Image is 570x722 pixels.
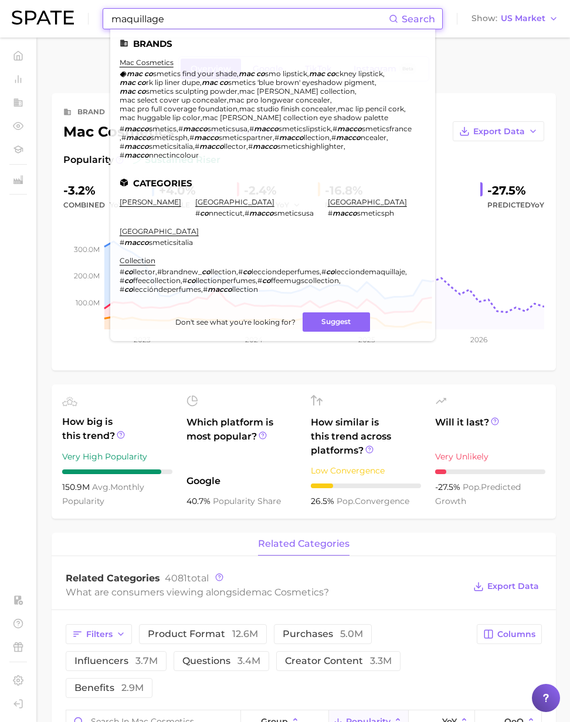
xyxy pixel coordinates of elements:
span: smeticspartner [219,133,273,142]
em: co [243,267,252,276]
span: # [182,276,187,285]
span: smeticsitalia [149,238,193,247]
span: Export Data [473,127,525,137]
div: -3.2% [63,181,142,200]
button: ShowUS Market [469,11,561,26]
button: Suggest [303,312,370,332]
span: smeticshighlighter [277,142,344,151]
span: 150.9m [62,482,92,492]
span: mac studio finish concealer [239,104,336,113]
button: Export Data [453,121,544,141]
em: macco [124,238,149,247]
a: [GEOGRAPHIC_DATA] [328,197,407,206]
button: Filters [66,624,132,644]
span: 40.7% [186,496,213,506]
em: co [326,267,335,276]
div: What are consumers viewing alongside ? [66,584,464,600]
span: 3.3m [370,655,392,666]
a: [PERSON_NAME] [120,197,181,206]
span: smo lipstick [265,69,307,78]
span: nnectincolour [149,151,199,159]
span: # [189,133,194,142]
span: 5.0m [340,628,363,639]
span: # [195,209,200,217]
span: # [120,142,124,151]
div: , , , , , , , , , , , , , [120,69,412,122]
span: questions [182,656,260,666]
span: ffeemugscollection [271,276,339,285]
span: # [274,133,279,142]
span: # [121,133,126,142]
span: benefits [74,683,144,693]
span: llection [232,285,258,294]
span: # [331,133,336,142]
div: Very Unlikely [435,449,545,464]
span: # [238,267,243,276]
span: # [249,124,254,133]
div: 9 / 10 [62,469,172,474]
em: co [327,69,335,78]
span: ffeecollection [133,276,181,285]
span: Don't see what you're looking for? [175,318,296,326]
em: mac [239,69,255,78]
a: [GEOGRAPHIC_DATA] [120,227,199,236]
span: total [165,573,209,584]
em: macco [208,285,232,294]
span: mac lip pencil cork [338,104,404,113]
span: # [328,209,333,217]
span: # [120,151,124,159]
abbr: popularity index [463,482,481,492]
span: # [245,209,249,217]
span: rk lip liner dupe [146,78,200,87]
span: leccióndeperfumes [133,285,201,294]
span: How similar is this trend across platforms? [311,416,421,458]
span: llector [224,142,246,151]
em: macco [254,124,279,133]
em: macco [279,133,304,142]
div: 1 / 10 [435,469,545,474]
img: SPATE [12,11,74,25]
span: nnecticut [209,209,243,217]
span: # [195,142,199,151]
span: 26.5% [311,496,337,506]
em: macco [124,124,149,133]
div: , [195,209,314,217]
span: Export Data [487,581,539,591]
span: # [203,285,208,294]
span: Columns [497,629,535,639]
span: lecciondemaquillaje [335,267,405,276]
span: popularity share [213,496,281,506]
em: co [219,78,228,87]
abbr: average [92,482,110,492]
span: Filters [86,629,113,639]
span: purchases [283,629,363,639]
span: ckney lipstick [335,69,383,78]
span: Popularity [63,153,114,167]
span: Which platform is most popular? [186,416,297,468]
span: 12.6m [232,628,258,639]
span: Predicted [487,198,544,212]
em: mac [120,78,135,87]
span: smeticsusa [274,209,314,217]
span: Will it last? [435,416,545,444]
em: macco [337,124,362,133]
div: , , , , , , , , [120,267,412,294]
span: convergence [337,496,409,506]
span: # [178,124,183,133]
span: mac cosmetics [252,587,324,598]
li: Categories [120,178,426,188]
em: co [137,78,146,87]
em: mac [309,69,325,78]
span: product format [148,629,258,639]
span: influencers [74,656,158,666]
em: co [187,276,196,285]
span: llector [133,267,155,276]
span: smetics find your shade [153,69,237,78]
span: predicted growth [435,482,521,506]
span: # [120,267,124,276]
span: creator content [285,656,392,666]
div: -27.5% [487,181,544,200]
span: # [321,267,326,276]
em: macco [183,124,208,133]
span: #brandnew_ [157,267,202,276]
